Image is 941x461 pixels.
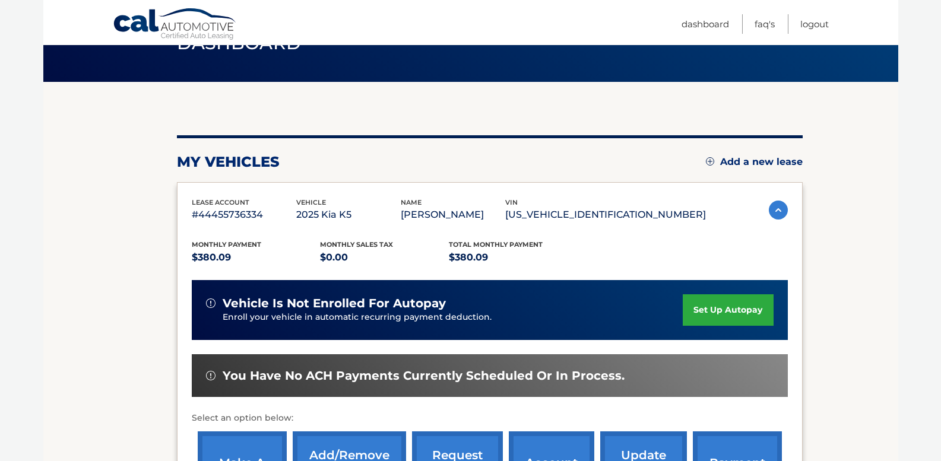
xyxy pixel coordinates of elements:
[505,198,518,206] span: vin
[682,14,729,34] a: Dashboard
[505,206,706,223] p: [US_VEHICLE_IDENTIFICATION_NUMBER]
[296,206,401,223] p: 2025 Kia K5
[192,206,296,223] p: #44455736334
[769,201,788,220] img: accordion-active.svg
[223,311,683,324] p: Enroll your vehicle in automatic recurring payment deduction.
[177,153,280,171] h2: my vehicles
[206,371,216,380] img: alert-white.svg
[401,198,422,206] span: name
[683,294,773,326] a: set up autopay
[449,240,543,249] span: Total Monthly Payment
[192,249,321,266] p: $380.09
[401,206,505,223] p: [PERSON_NAME]
[192,198,249,206] span: lease account
[113,8,237,42] a: Cal Automotive
[320,249,449,266] p: $0.00
[449,249,578,266] p: $380.09
[223,296,446,311] span: vehicle is not enrolled for autopay
[206,298,216,308] img: alert-white.svg
[800,14,829,34] a: Logout
[320,240,393,249] span: Monthly sales Tax
[706,157,714,166] img: add.svg
[755,14,775,34] a: FAQ's
[192,240,261,249] span: Monthly Payment
[706,156,803,168] a: Add a new lease
[192,411,788,425] p: Select an option below:
[223,368,625,383] span: You have no ACH payments currently scheduled or in process.
[296,198,326,206] span: vehicle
